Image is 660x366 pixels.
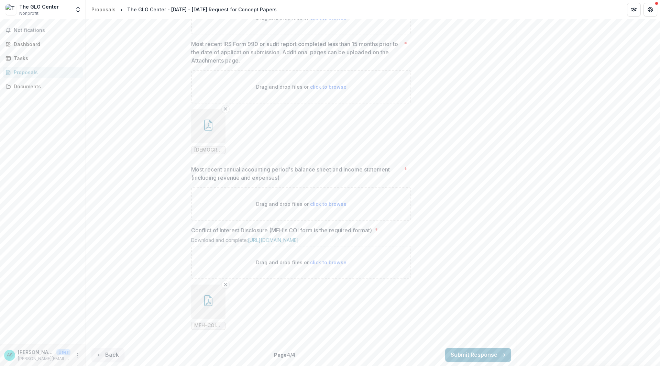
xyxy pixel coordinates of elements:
[310,15,346,21] span: click to browse
[91,348,124,362] button: Back
[221,280,230,289] button: Remove File
[310,201,346,207] span: click to browse
[3,38,83,50] a: Dashboard
[3,53,83,64] a: Tasks
[14,27,80,33] span: Notifications
[191,165,401,182] p: Most recent annual accounting period's balance sheet and income statement (including revenue and ...
[310,84,346,90] span: click to browse
[14,69,77,76] div: Proposals
[256,200,346,208] p: Drag and drop files or
[3,25,83,36] button: Notifications
[91,6,115,13] div: Proposals
[191,237,411,246] div: Download and complete:
[18,348,54,356] p: [PERSON_NAME]
[73,351,81,359] button: More
[3,67,83,78] a: Proposals
[3,81,83,92] a: Documents
[310,259,346,265] span: click to browse
[191,109,225,154] div: Remove File[DEMOGRAPHIC_DATA] AND [DEMOGRAPHIC_DATA] COMMUNITY CENTER_2023_TaxReturn.pdf
[256,83,346,90] p: Drag and drop files or
[7,353,13,357] div: Aaron Schekorra
[445,348,511,362] button: Submit Response
[274,351,295,358] p: Page 4 / 4
[89,4,118,14] a: Proposals
[19,3,59,10] div: The GLO Center
[5,4,16,15] img: The GLO Center
[14,41,77,48] div: Dashboard
[643,3,657,16] button: Get Help
[56,349,70,355] p: User
[191,285,225,330] div: Remove FileMFH-COI-Disclosure-Grant.pdf
[19,10,38,16] span: Nonprofit
[14,55,77,62] div: Tasks
[194,323,222,329] span: MFH-COI-Disclosure-Grant.pdf
[256,259,346,266] p: Drag and drop files or
[221,105,230,113] button: Remove File
[127,6,277,13] div: The GLO Center - [DATE] - [DATE] Request for Concept Papers
[191,226,372,234] p: Conflict of Interest Disclosure (MFH's COI form is the required format)
[627,3,641,16] button: Partners
[248,237,299,243] a: [URL][DOMAIN_NAME]
[18,356,70,362] p: [PERSON_NAME][EMAIL_ADDRESS][DOMAIN_NAME]
[194,147,222,153] span: [DEMOGRAPHIC_DATA] AND [DEMOGRAPHIC_DATA] COMMUNITY CENTER_2023_TaxReturn.pdf
[191,40,401,65] p: Most recent IRS Form 990 or audit report completed less than 15 months prior to the date of appli...
[73,3,83,16] button: Open entity switcher
[14,83,77,90] div: Documents
[89,4,279,14] nav: breadcrumb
